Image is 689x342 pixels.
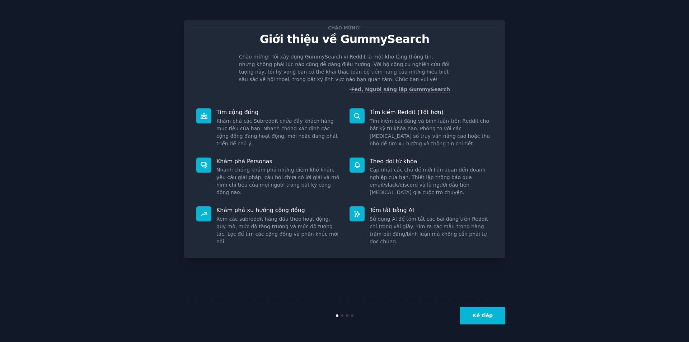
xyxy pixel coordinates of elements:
font: Sử dụng AI để tóm tắt các bài đăng trên Reddit chỉ trong vài giây. Tìm ra các mẫu trong hàng trăm... [370,216,488,244]
font: Khám phá các Subreddit chứa đầy khách hàng mục tiêu của bạn. Nhanh chóng xác định các cộng đồng đ... [216,118,338,146]
font: Kế tiếp [473,313,493,318]
font: Cập nhật các chủ đề mới liên quan đến doanh nghiệp của bạn. Thiết lập thông báo qua email/slack/d... [370,167,486,195]
font: - [349,86,351,92]
font: Tìm cộng đồng [216,109,258,116]
font: Tìm kiếm bài đăng và bình luận trên Reddit cho bất kỳ từ khóa nào. Phóng to với các [MEDICAL_DATA... [370,118,490,146]
font: Theo dõi từ khóa [370,158,417,165]
font: Nhanh chóng khám phá những điểm khó khăn, yêu cầu giải pháp, câu hỏi chưa có lời giải và mô hình ... [216,167,339,195]
button: Kế tiếp [460,307,505,324]
font: Khám phá xu hướng cộng đồng [216,207,305,214]
font: Xem các subreddit hàng đầu theo hoạt động, quy mô, mức độ tăng trưởng và mức độ tương tác. Lọc để... [216,216,338,244]
font: Khám phá Personas [216,158,272,165]
a: Fed, Người sáng lập GummySearch [351,86,450,93]
font: Fed, Người sáng lập GummySearch [351,86,450,92]
font: Chào mừng! [328,25,361,31]
font: Giới thiệu về GummySearch [260,33,430,46]
font: Tóm tắt bằng AI [370,207,414,214]
font: Tìm kiếm Reddit (Tốt hơn) [370,109,444,116]
font: Chào mừng! Tôi xây dựng GummySearch vì Reddit là một kho tàng thông tin, nhưng không phải lúc nào... [239,54,449,82]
